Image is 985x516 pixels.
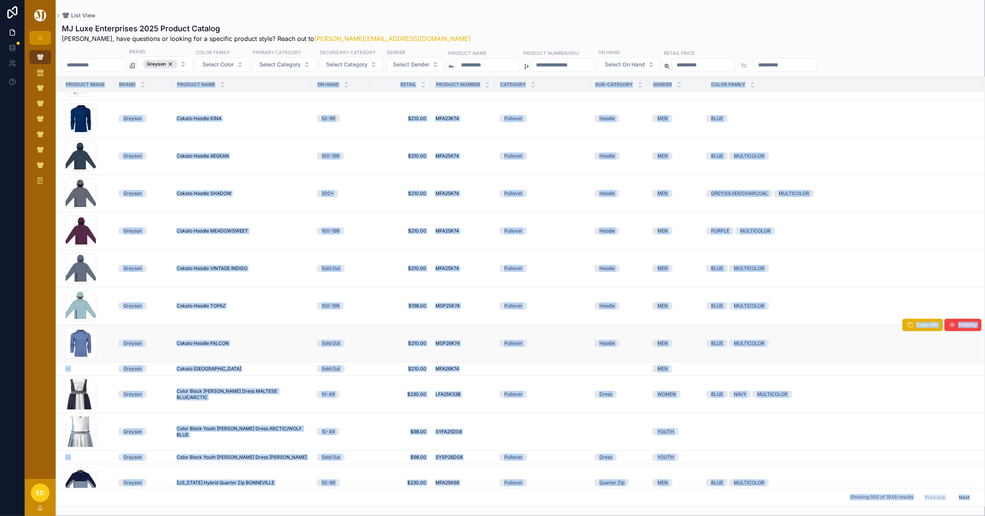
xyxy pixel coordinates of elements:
div: 50-99 [322,115,335,122]
a: 100-199 [317,227,366,234]
a: BLUEMULTICOLOR [706,265,975,272]
span: Cokato Hoodie FALCON [177,340,229,346]
span: MFA25K69 [436,480,459,486]
a: Hoodie [595,190,643,197]
div: MULTICOLOR [740,227,771,234]
div: MEN [657,365,668,372]
a: Pullover [500,391,585,398]
label: Brand [129,48,146,55]
div: NAVY [734,391,746,398]
a: SYFA25D08 [436,429,490,435]
a: Greyson [119,265,167,272]
span: Cokato Hoodie VINTAGE INDIGO [177,265,247,272]
div: MEN [657,190,668,197]
div: Pullover [504,190,522,197]
span: List View [71,12,95,19]
div: Quarter Zip [599,479,624,486]
a: Greyson [119,115,167,122]
div: Pullover [504,153,522,160]
span: ED [36,488,44,497]
div: MEN [657,340,668,347]
label: Primary Category [253,49,301,56]
span: Brand [119,81,136,88]
a: Sold Out [317,365,366,372]
a: Sold Out [317,454,366,461]
div: MULTICOLOR [734,153,764,160]
div: Greyson [123,340,142,347]
span: [PERSON_NAME], have questions or looking for a specific product style? Reach out to [62,34,471,43]
span: SYSP26D08 [436,454,463,460]
a: MEN [653,115,701,122]
span: Sub-Category [595,81,633,88]
div: MULTICOLOR [734,302,764,309]
div: BLUE [711,153,723,160]
div: Greyson [123,479,142,486]
a: Greyson [119,190,167,197]
div: 10-49 [322,391,335,398]
a: MEN [653,340,701,347]
span: Retail [400,81,416,88]
a: 50-99 [317,115,366,122]
a: Hoodie [595,340,643,347]
div: Hoodie [599,190,615,197]
div: Greyson [123,365,142,372]
div: Greyson [123,391,142,398]
div: MEN [657,302,668,309]
div: GREY/SILVER/CHARCOAL [711,190,768,197]
a: MEN [653,302,701,309]
a: MEN [653,265,701,272]
span: -- [65,366,70,372]
a: BLUEMULTICOLOR [706,340,975,347]
div: Pullover [504,302,522,309]
span: MFA25K74 [436,190,459,197]
div: MEN [657,115,668,122]
a: Color Block Youth [PERSON_NAME] Dress [PERSON_NAME] [177,454,308,460]
span: MFA25K74 [436,265,459,272]
span: On Hand [317,81,339,88]
a: MEN [653,479,701,486]
a: MEN [653,227,701,234]
span: Cokato Hoodie MEADOWSWEET [177,228,248,234]
a: MEN [653,190,701,197]
div: BLUE [711,265,723,272]
div: Greyson [123,454,142,461]
div: Greyson [123,227,142,234]
span: Product Name [177,81,215,88]
a: BLUEMULTICOLOR [706,479,975,486]
a: Hoodie [595,227,643,234]
div: BLUE [711,340,723,347]
a: Greyson [119,454,167,461]
a: $210.00 [375,228,426,234]
a: Pullover [500,302,585,309]
a: Greyson [119,153,167,160]
a: PURPLEMULTICOLOR [706,227,975,234]
label: Product Number/SKU [523,49,579,56]
div: Greyson [123,265,142,272]
img: App logo [33,9,48,22]
a: WOMEN [653,391,701,398]
div: Greyson [143,60,177,68]
span: Cokato Hoodie IONA [177,115,221,122]
a: [PERSON_NAME][EMAIL_ADDRESS][DOMAIN_NAME] [314,35,471,42]
div: MULTICOLOR [734,479,764,486]
div: MEN [657,227,668,234]
span: Select On Hand [605,61,645,68]
p: to [741,60,747,70]
a: Hoodie [595,153,643,160]
a: Cokato Hoodie FALCON [177,340,308,346]
span: [US_STATE] Hybrid Quarter Zip BONNEVILLE [177,480,274,486]
a: $198.00 [375,303,426,309]
button: Next [954,491,975,503]
label: Retail Price [664,49,694,56]
span: MFA25K74 [436,153,459,159]
div: BLUE [711,115,723,122]
span: $210.00 [375,340,426,346]
span: Visibility [958,322,977,328]
a: Hoodie [595,302,643,309]
span: $98.00 [375,454,426,460]
a: MFA25K74 [436,265,490,272]
a: Dress [595,391,643,398]
button: Unselect GREYSON [143,60,177,68]
a: Pullover [500,340,585,347]
span: $98.00 [375,429,426,435]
